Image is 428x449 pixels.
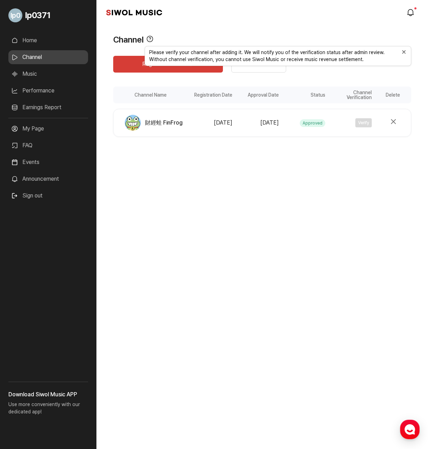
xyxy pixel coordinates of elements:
[8,399,88,421] p: Use more conveniently with our dedicated app!
[113,87,411,137] div: channel
[8,172,88,186] a: Announcement
[2,221,46,239] a: Home
[8,50,88,64] a: Channel
[387,115,400,128] button: Delete Channel
[188,87,234,103] div: Registration Date
[113,33,144,46] h1: Channel
[113,87,188,103] div: Channel Name
[149,49,398,63] p: Please verify your channel after adding it. We will notify you of the verification status after a...
[8,189,45,203] button: Sign out
[8,84,88,98] a: Performance
[25,9,50,22] span: lp0371
[46,221,90,239] a: Messages
[374,87,411,103] div: Delete
[146,33,153,46] button: View Tooltip
[8,33,88,47] a: Home
[404,6,418,20] a: modal.notifications
[8,139,88,152] a: FAQ
[8,122,88,136] a: My Page
[281,87,327,103] div: Status
[8,6,88,25] a: Go to My Profile
[300,119,325,127] span: Approved
[18,232,30,237] span: Home
[8,100,88,114] a: Earnings Report
[145,119,183,127] span: 財經蛙 FinFrog
[125,115,141,131] img: Channel Profile Image
[237,119,279,127] div: [DATE]
[8,390,88,399] h3: Download Siwol Music APP
[103,232,121,237] span: Settings
[401,49,407,55] button: Close Tooltip
[190,119,232,127] div: [DATE]
[58,232,79,238] span: Messages
[8,67,88,81] a: Music
[327,87,374,103] div: Channel Verification
[90,221,134,239] a: Settings
[8,155,88,169] a: Events
[234,87,281,103] div: Approval Date
[113,56,223,73] button: Register Channel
